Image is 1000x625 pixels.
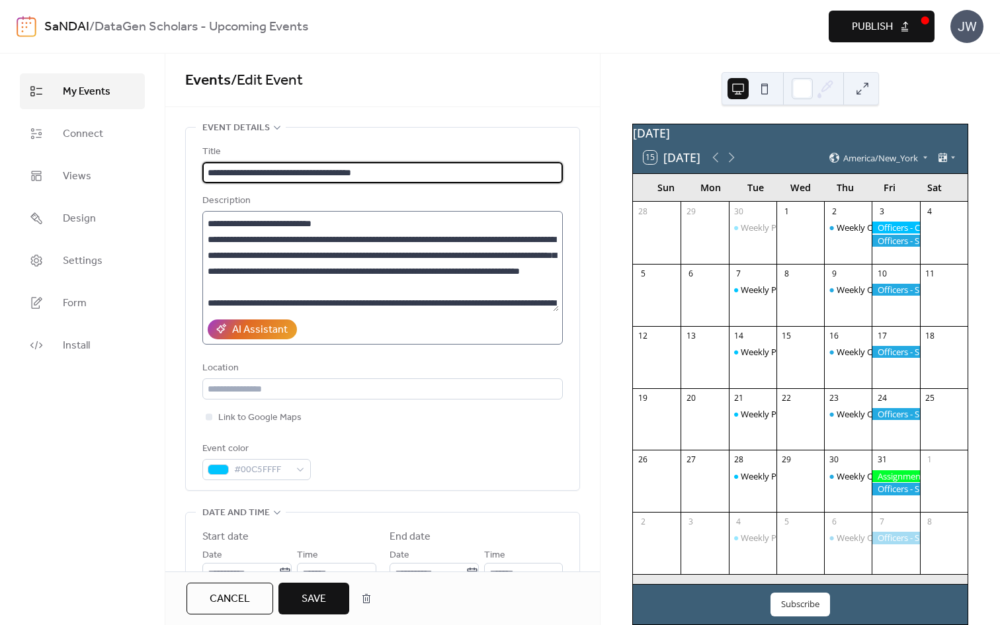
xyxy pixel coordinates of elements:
[872,470,919,482] div: Assignment Due: DataCamp Certifications
[824,408,872,420] div: Weekly Office Hours
[297,548,318,563] span: Time
[872,222,919,233] div: Officers - Complete Set 4 (Gen AI Tool Market Research Micro-job)
[638,454,649,466] div: 26
[63,211,96,227] span: Design
[688,174,733,201] div: Mon
[837,284,917,296] div: Weekly Office Hours
[202,120,270,136] span: Event details
[729,346,776,358] div: Weekly Program Meeting - Data Detective
[202,529,249,545] div: Start date
[876,330,888,341] div: 17
[781,206,792,217] div: 1
[876,392,888,403] div: 24
[872,284,919,296] div: Officers - Submit Weekly Time Sheet
[837,532,917,544] div: Weekly Office Hours
[843,153,918,162] span: America/New_York
[837,470,917,482] div: Weekly Office Hours
[685,268,696,279] div: 6
[20,116,145,151] a: Connect
[733,206,744,217] div: 30
[218,410,302,426] span: Link to Google Maps
[924,330,935,341] div: 18
[924,454,935,466] div: 1
[187,583,273,614] a: Cancel
[232,322,288,338] div: AI Assistant
[950,10,983,43] div: JW
[20,158,145,194] a: Views
[829,11,935,42] button: Publish
[234,462,290,478] span: #00C5FFFF
[876,268,888,279] div: 10
[685,206,696,217] div: 29
[829,268,840,279] div: 9
[63,126,103,142] span: Connect
[733,392,744,403] div: 21
[778,174,823,201] div: Wed
[63,169,91,185] span: Views
[63,296,87,312] span: Form
[741,408,939,420] div: Weekly Program Meeting - AI-Powered Brainstorm
[729,532,776,544] div: Weekly Program Meeting
[824,346,872,358] div: Weekly Office Hours
[872,483,919,495] div: Officers - Submit Weekly Time Sheet
[390,548,409,563] span: Date
[63,338,90,354] span: Install
[17,16,36,37] img: logo
[733,268,744,279] div: 7
[20,200,145,236] a: Design
[95,15,308,40] b: DataGen Scholars - Upcoming Events
[63,84,110,100] span: My Events
[837,222,917,233] div: Weekly Office Hours
[771,593,830,616] button: Subscribe
[741,284,840,296] div: Weekly Program Meeting
[20,243,145,278] a: Settings
[390,529,431,545] div: End date
[685,392,696,403] div: 20
[20,327,145,363] a: Install
[484,548,505,563] span: Time
[208,319,297,339] button: AI Assistant
[638,330,649,341] div: 12
[685,517,696,528] div: 3
[741,222,840,233] div: Weekly Program Meeting
[837,408,917,420] div: Weekly Office Hours
[44,15,89,40] a: SaNDAI
[781,330,792,341] div: 15
[824,532,872,544] div: Weekly Office Hours
[202,548,222,563] span: Date
[872,235,919,247] div: Officers - Submit Weekly Time Sheet
[733,174,778,201] div: Tue
[202,441,308,457] div: Event color
[872,532,919,544] div: Officers - Submit Weekly Time Sheet
[685,454,696,466] div: 27
[781,392,792,403] div: 22
[876,517,888,528] div: 7
[876,206,888,217] div: 3
[202,505,270,521] span: Date and time
[872,346,919,358] div: Officers - Submit Weekly Time Sheet
[202,360,560,376] div: Location
[729,408,776,420] div: Weekly Program Meeting - AI-Powered Brainstorm
[89,15,95,40] b: /
[729,222,776,233] div: Weekly Program Meeting
[741,470,840,482] div: Weekly Program Meeting
[837,346,917,358] div: Weekly Office Hours
[868,174,913,201] div: Fri
[852,19,893,35] span: Publish
[63,253,103,269] span: Settings
[20,73,145,109] a: My Events
[278,583,349,614] button: Save
[202,193,560,209] div: Description
[829,454,840,466] div: 30
[924,392,935,403] div: 25
[638,517,649,528] div: 2
[829,206,840,217] div: 2
[829,392,840,403] div: 23
[829,330,840,341] div: 16
[302,591,326,607] span: Save
[872,408,919,420] div: Officers - Submit Weekly Time Sheet
[685,330,696,341] div: 13
[231,66,303,95] span: / Edit Event
[829,517,840,528] div: 6
[924,206,935,217] div: 4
